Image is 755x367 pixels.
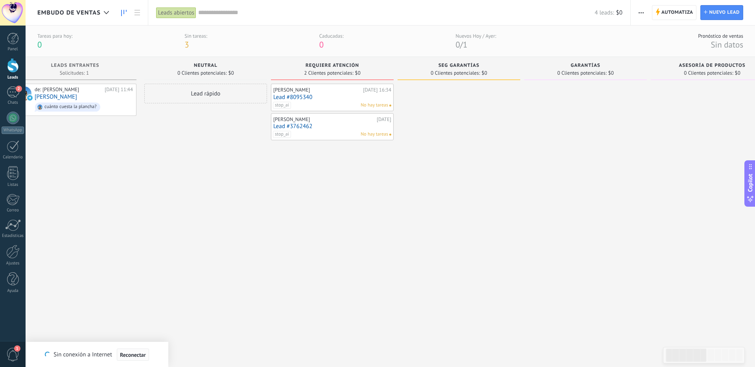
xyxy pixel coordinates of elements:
[51,63,99,68] span: Leads Entrantes
[117,349,149,361] button: Reconectar
[273,87,361,93] div: [PERSON_NAME]
[37,39,42,50] span: 0
[2,182,24,187] div: Listas
[35,86,102,93] div: de: [PERSON_NAME]
[44,104,97,110] div: cuánto cuesta la plancha?
[431,71,480,75] span: 0 Clientes potenciales:
[482,71,487,75] span: $0
[273,131,291,138] span: stop_ai
[45,348,149,361] div: Sin conexión a Internet
[389,134,391,136] span: No hay nada asignado
[304,71,353,75] span: 2 Clientes potenciales:
[2,288,24,294] div: Ayuda
[746,174,754,192] span: Copilot
[27,95,33,101] img: telegram-sm.svg
[361,102,388,109] span: No hay tareas
[2,100,24,105] div: Chats
[700,5,743,20] a: Nuevo lead
[144,84,267,103] div: Lead rápido
[120,352,146,358] span: Reconectar
[2,233,24,239] div: Estadísticas
[684,71,733,75] span: 0 Clientes potenciales:
[37,9,101,17] span: Embudo de ventas
[557,71,606,75] span: 0 Clientes potenciales:
[228,71,234,75] span: $0
[131,5,144,20] a: Lista
[363,87,391,93] div: [DATE] 16:34
[319,39,324,50] span: 0
[571,63,600,68] span: Garantías
[156,7,196,18] div: Leads abiertos
[652,5,697,20] a: Automatiza
[17,86,31,101] div: Eduardo De Anda
[635,5,647,20] button: Más
[698,33,743,39] div: Pronóstico de ventas
[2,127,24,134] div: WhatsApp
[2,47,24,52] div: Panel
[148,63,263,70] div: Neutral
[2,208,24,213] div: Correo
[595,9,614,17] span: 4 leads:
[184,33,207,39] div: Sin tareas:
[177,71,226,75] span: 0 Clientes potenciales:
[401,63,516,70] div: SEG GARANTÍAS
[679,63,745,68] span: Asesoría de productos
[273,94,391,101] a: Lead #8095340
[319,33,344,39] div: Caducadas:
[16,86,22,92] span: 2
[389,105,391,106] span: No hay nada asignado
[184,39,189,50] span: 3
[105,86,133,93] div: [DATE] 11:44
[14,345,20,352] span: 1
[355,71,361,75] span: $0
[194,63,217,68] span: Neutral
[709,6,740,20] span: Nuevo lead
[455,33,496,39] div: Nuevos Hoy / Ayer:
[35,94,77,100] a: [PERSON_NAME]
[608,71,614,75] span: $0
[37,33,72,39] div: Tareas para hoy:
[455,39,460,50] span: 0
[711,39,743,50] span: Sin datos
[2,261,24,266] div: Ajustes
[361,131,388,138] span: No hay tareas
[117,5,131,20] a: Leads
[60,71,89,75] span: Solicitudes: 1
[463,39,467,50] span: 1
[735,71,740,75] span: $0
[460,39,463,50] span: /
[661,6,693,20] span: Automatiza
[18,63,133,70] div: Leads Entrantes
[377,116,391,123] div: [DATE]
[273,123,391,130] a: Lead #3762462
[616,9,622,17] span: $0
[275,63,390,70] div: Requiere Atención
[273,116,375,123] div: [PERSON_NAME]
[2,75,24,80] div: Leads
[438,63,479,68] span: SEG GARANTÍAS
[306,63,359,68] span: Requiere Atención
[528,63,643,70] div: Garantías
[2,155,24,160] div: Calendario
[273,102,291,109] span: stop_ai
